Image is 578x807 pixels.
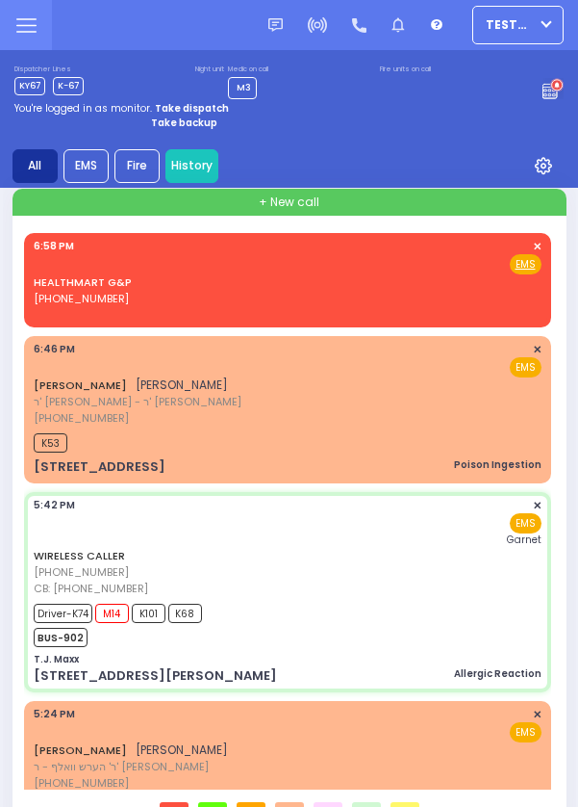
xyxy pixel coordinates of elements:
a: [PERSON_NAME] [34,377,127,393]
span: EMS [510,722,541,742]
div: Fire [114,149,160,183]
span: KY67 [14,77,45,95]
span: 5:24 PM [34,707,75,721]
span: CB: [PHONE_NUMBER] [34,581,148,596]
div: [STREET_ADDRESS][PERSON_NAME] [34,666,277,686]
span: [PHONE_NUMBER] [34,564,129,580]
button: TestUser1 [472,6,564,44]
img: message.svg [268,18,283,33]
span: 5:42 PM [34,498,75,512]
a: WIRELESS CALLER [34,548,125,563]
span: [PHONE_NUMBER] [34,410,129,426]
div: All [13,149,58,183]
div: [STREET_ADDRESS] [34,457,165,477]
div: Poison Ingestion [454,457,541,472]
label: Lines [53,65,84,75]
label: Night unit [195,65,224,75]
span: Garnet [507,533,541,547]
span: ✕ [533,707,541,723]
a: History [165,149,218,183]
span: EMS [510,357,541,377]
label: Fire units on call [380,65,431,75]
span: [PHONE_NUMBER] [34,291,129,306]
label: Dispatcher [14,65,50,75]
span: ר' הערש וואלף - ר' [PERSON_NAME] [34,759,228,775]
span: ✕ [533,342,541,358]
span: BUS-902 [34,628,88,647]
label: Medic on call [228,65,268,75]
span: TestUser1 [486,16,535,34]
a: HEALTHMART G&P [34,274,132,290]
div: Allergic Reaction [454,666,541,681]
span: ✕ [533,498,541,514]
span: Driver-K74 [34,604,92,623]
span: M3 [237,81,251,92]
strong: Take dispatch [155,101,229,116]
span: [PERSON_NAME] [136,377,228,393]
div: T.J. Maxx [34,652,79,666]
span: + New call [259,194,319,211]
span: EMS [510,513,541,534]
span: [PERSON_NAME] [136,742,228,758]
span: K68 [168,604,202,623]
span: 6:46 PM [34,342,75,356]
div: EMS [63,149,109,183]
span: [PHONE_NUMBER] [34,775,129,791]
span: You're logged in as monitor. [14,101,152,116]
span: 6:58 PM [34,239,74,253]
a: [PERSON_NAME] [34,742,127,758]
strong: Take backup [151,116,217,130]
span: K53 [34,433,67,453]
span: ✕ [533,239,541,255]
u: EMS [515,257,536,272]
span: K-67 [53,77,84,95]
span: M14 [95,604,129,623]
span: K101 [132,604,165,623]
span: ר' [PERSON_NAME] - ר' [PERSON_NAME] [34,394,241,410]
